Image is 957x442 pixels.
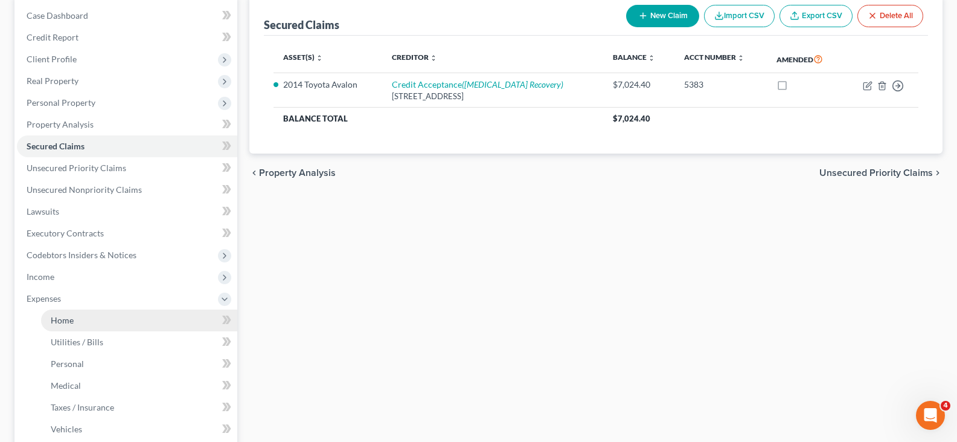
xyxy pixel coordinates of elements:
a: Case Dashboard [17,5,237,27]
i: unfold_more [648,54,655,62]
span: Codebtors Insiders & Notices [27,250,136,260]
a: Property Analysis [17,114,237,135]
iframe: Intercom live chat [916,401,945,430]
a: Credit Report [17,27,237,48]
a: Vehicles [41,418,237,440]
span: Vehicles [51,424,82,434]
span: Utilities / Bills [51,337,103,347]
a: Utilities / Bills [41,331,237,353]
i: chevron_right [933,168,943,178]
span: Property Analysis [259,168,336,178]
a: Taxes / Insurance [41,397,237,418]
span: Client Profile [27,54,77,64]
span: Case Dashboard [27,10,88,21]
a: Credit Acceptance([MEDICAL_DATA] Recovery) [392,79,563,89]
i: chevron_left [249,168,259,178]
a: Medical [41,375,237,397]
a: Export CSV [779,5,853,27]
i: ([MEDICAL_DATA] Recovery) [462,79,563,89]
a: Unsecured Nonpriority Claims [17,179,237,201]
span: Credit Report [27,32,78,42]
span: Executory Contracts [27,228,104,238]
div: [STREET_ADDRESS] [392,91,594,102]
li: 2014 Toyota Avalon [283,79,373,91]
span: Unsecured Priority Claims [819,168,933,178]
span: Medical [51,380,81,391]
a: Secured Claims [17,135,237,157]
button: Unsecured Priority Claims chevron_right [819,168,943,178]
a: Creditor unfold_more [392,53,437,62]
div: 5383 [684,79,757,91]
a: Executory Contracts [17,223,237,244]
span: Personal Property [27,97,95,108]
i: unfold_more [737,54,744,62]
i: unfold_more [430,54,437,62]
button: Import CSV [704,5,775,27]
span: $7,024.40 [613,114,650,123]
span: Personal [51,359,84,369]
a: Balance unfold_more [613,53,655,62]
th: Amended [767,45,843,73]
span: Home [51,315,74,325]
span: 4 [941,401,950,411]
span: Expenses [27,293,61,304]
button: Delete All [857,5,923,27]
a: Unsecured Priority Claims [17,157,237,179]
span: Property Analysis [27,119,94,129]
span: Income [27,271,54,282]
span: Secured Claims [27,141,85,151]
a: Acct Number unfold_more [684,53,744,62]
button: New Claim [626,5,699,27]
a: Asset(s) unfold_more [283,53,323,62]
i: unfold_more [316,54,323,62]
th: Balance Total [274,108,603,129]
span: Taxes / Insurance [51,402,114,412]
button: chevron_left Property Analysis [249,168,336,178]
div: Secured Claims [264,18,339,32]
div: $7,024.40 [613,79,665,91]
span: Unsecured Priority Claims [27,163,126,173]
a: Personal [41,353,237,375]
span: Lawsuits [27,206,59,216]
a: Home [41,310,237,331]
span: Unsecured Nonpriority Claims [27,184,142,195]
span: Real Property [27,76,78,86]
a: Lawsuits [17,201,237,223]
